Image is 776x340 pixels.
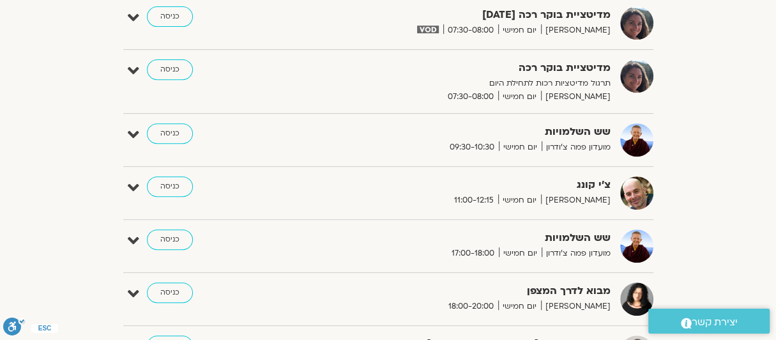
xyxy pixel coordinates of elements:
[147,59,193,80] a: כניסה
[499,247,542,260] span: יום חמישי
[445,141,499,154] span: 09:30-10:30
[298,59,611,77] strong: מדיטציית בוקר רכה
[147,123,193,144] a: כניסה
[541,24,611,37] span: [PERSON_NAME]
[147,6,193,27] a: כניסה
[298,6,611,24] strong: מדיטציית בוקר רכה [DATE]
[443,90,498,104] span: 07:30-08:00
[498,194,541,207] span: יום חמישי
[147,176,193,197] a: כניסה
[444,300,498,313] span: 18:00-20:00
[417,26,438,33] img: vodicon
[443,24,498,37] span: 07:30-08:00
[692,314,738,331] span: יצירת קשר
[499,141,542,154] span: יום חמישי
[298,229,611,247] strong: שש השלמויות
[147,229,193,250] a: כניסה
[298,176,611,194] strong: צ'י קונג
[648,309,770,334] a: יצירת קשר
[498,90,541,104] span: יום חמישי
[498,300,541,313] span: יום חמישי
[298,282,611,300] strong: מבוא לדרך המצפן
[542,247,611,260] span: מועדון פמה צ'ודרון
[147,282,193,303] a: כניסה
[542,141,611,154] span: מועדון פמה צ'ודרון
[447,247,499,260] span: 17:00-18:00
[298,77,611,90] p: תרגול מדיטציות רכות לתחילת היום
[498,24,541,37] span: יום חמישי
[541,300,611,313] span: [PERSON_NAME]
[541,90,611,104] span: [PERSON_NAME]
[541,194,611,207] span: [PERSON_NAME]
[298,123,611,141] strong: שש השלמויות
[450,194,498,207] span: 11:00-12:15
